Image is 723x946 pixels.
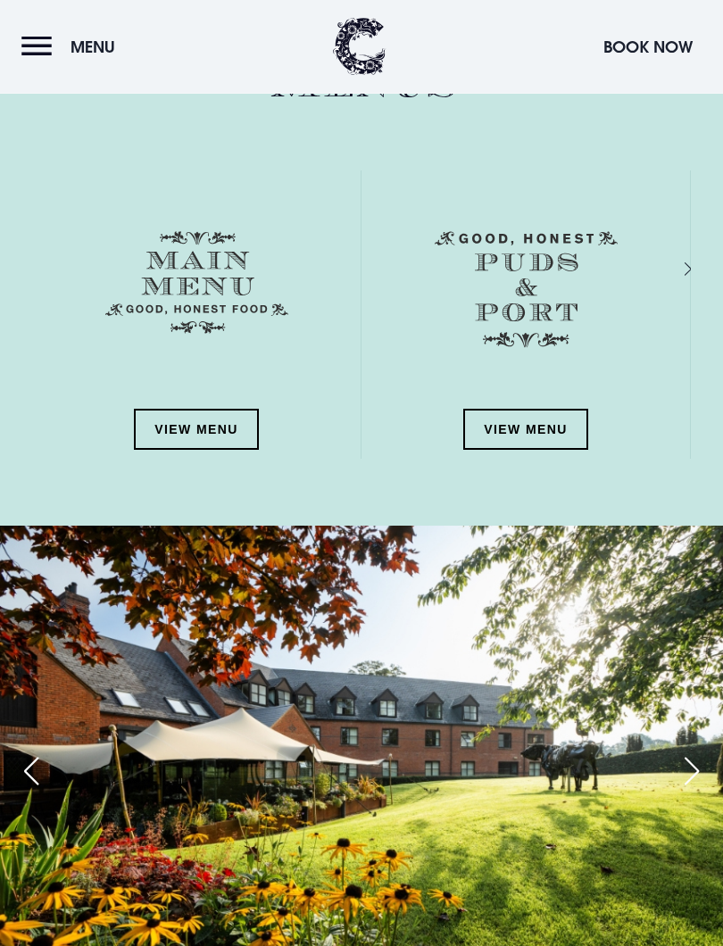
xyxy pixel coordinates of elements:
button: Book Now [594,28,702,66]
button: Menu [21,28,124,66]
img: Clandeboye Lodge [333,18,386,76]
a: View Menu [463,410,588,451]
div: Next slide [669,752,714,792]
div: Next slide [661,257,677,283]
div: Previous slide [9,752,54,792]
a: View Menu [134,410,259,451]
img: Menu main menu [105,232,288,335]
span: Menu [71,37,115,57]
img: Menu puds and port [435,232,618,349]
